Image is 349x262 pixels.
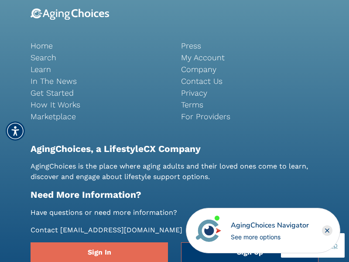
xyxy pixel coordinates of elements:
[31,75,168,87] a: In The News
[31,8,109,20] img: 9-logo.svg
[31,189,318,200] h2: Need More Information?
[31,143,318,154] h2: AgingChoices, a LifestyleCX Company
[181,110,318,122] a: For Providers
[231,220,309,231] div: AgingChoices Navigator
[31,40,168,52] a: Home
[322,225,332,236] div: Close
[31,225,318,235] p: Contact
[181,63,318,75] a: Company
[181,87,318,99] a: Privacy
[194,216,223,245] img: avatar
[6,121,25,141] div: Accessibility Menu
[31,52,168,63] a: Search
[181,40,318,52] a: Press
[181,52,318,63] a: My Account
[31,161,318,182] p: AgingChoices is the place where aging adults and their loved ones come to learn, discover and eng...
[31,110,168,122] a: Marketplace
[31,87,168,99] a: Get Started
[60,226,182,234] a: [EMAIL_ADDRESS][DOMAIN_NAME]
[181,75,318,87] a: Contact Us
[31,207,318,218] p: Have questions or need more information?
[31,99,168,110] a: How It Works
[231,232,309,241] div: See more options
[31,63,168,75] a: Learn
[181,99,318,110] a: Terms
